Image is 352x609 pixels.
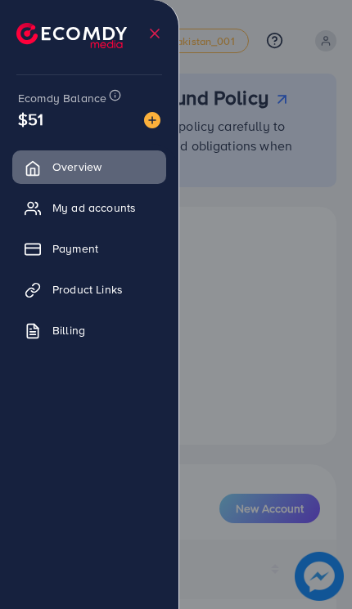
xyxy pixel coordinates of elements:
[12,150,166,183] a: Overview
[12,232,166,265] a: Payment
[12,191,166,224] a: My ad accounts
[52,240,98,257] span: Payment
[52,322,85,338] span: Billing
[52,159,102,175] span: Overview
[12,314,166,347] a: Billing
[52,281,123,298] span: Product Links
[18,90,106,106] span: Ecomdy Balance
[52,199,136,216] span: My ad accounts
[16,23,127,48] img: logo
[12,273,166,306] a: Product Links
[18,107,43,131] span: $51
[144,112,160,128] img: image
